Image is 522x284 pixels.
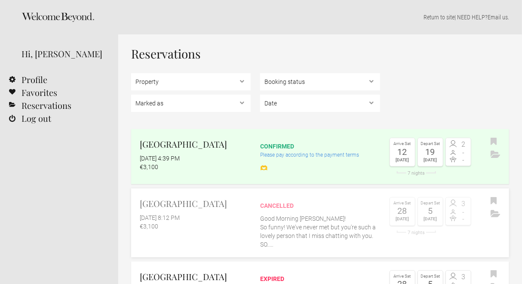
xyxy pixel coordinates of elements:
a: Return to site [424,14,454,21]
span: 3 [458,201,469,207]
div: [DATE] [420,156,441,164]
div: [DATE] [420,215,441,223]
span: - [458,157,469,164]
span: 3 [458,274,469,281]
a: Email us [488,14,508,21]
flynt-currency: €3,100 [140,223,158,230]
button: Bookmark [488,268,499,281]
flynt-date-display: [DATE] 8:12 PM [140,214,180,221]
h2: [GEOGRAPHIC_DATA] [140,270,251,283]
p: | NEED HELP? . [131,13,509,22]
a: [GEOGRAPHIC_DATA] [DATE] 4:39 PM €3,100 confirmed Please pay according to the payment terms 🫶 Arr... [131,129,509,184]
div: 19 [420,148,441,156]
button: Bookmark [488,136,499,148]
div: Arrive Sat [392,273,413,280]
div: 7 nights [390,171,443,176]
button: Archive [488,208,503,221]
span: - [458,209,469,216]
div: Depart Sat [420,140,441,148]
span: 2 [458,141,469,148]
div: 7 nights [390,230,443,235]
div: expired [260,275,380,283]
div: cancelled [260,201,380,210]
h2: [GEOGRAPHIC_DATA] [140,138,251,151]
button: Bookmark [488,195,499,208]
a: [GEOGRAPHIC_DATA] [DATE] 8:12 PM €3,100 cancelled Good Morning [PERSON_NAME]!So funny! We've neve... [131,188,509,257]
h2: [GEOGRAPHIC_DATA] [140,197,251,210]
div: Hi, [PERSON_NAME] [21,47,105,60]
h1: Reservations [131,47,509,60]
div: Arrive Sat [392,200,413,207]
p: 🫶 [260,164,380,172]
select: , , , [131,95,251,112]
div: 5 [420,207,441,215]
span: - [458,216,469,222]
div: Depart Sat [420,273,441,280]
button: Archive [488,148,503,161]
flynt-date-display: [DATE] 4:39 PM [140,155,180,162]
select: , , [260,73,380,90]
div: [DATE] [392,215,413,223]
div: 28 [392,207,413,215]
div: 12 [392,148,413,156]
div: [DATE] [392,156,413,164]
div: confirmed [260,142,380,151]
flynt-currency: €3,100 [140,164,158,170]
p: Good Morning [PERSON_NAME]! So funny! We've never met but you're such a lovely person that I miss... [260,214,380,249]
div: Arrive Sat [392,140,413,148]
div: Please pay according to the payment terms [260,151,380,159]
select: , [260,95,380,112]
span: - [458,149,469,156]
div: Depart Sat [420,200,441,207]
